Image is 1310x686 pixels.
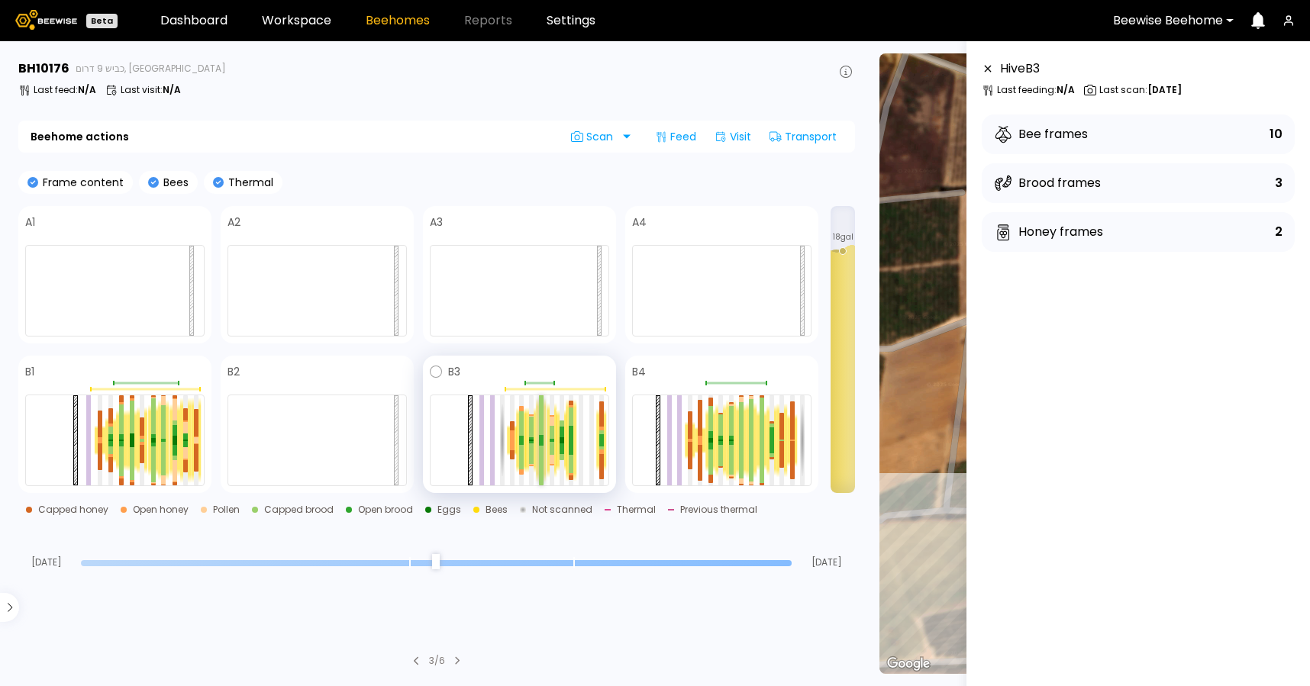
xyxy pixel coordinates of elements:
div: 3 [1275,172,1283,194]
div: 3 / 6 [429,654,445,668]
a: Workspace [262,14,331,27]
b: N/A [1057,83,1075,96]
p: Bees [159,177,189,188]
div: Open honey [133,505,189,514]
a: Settings [547,14,595,27]
div: Transport [763,124,843,149]
b: Beehome actions [31,131,129,142]
h4: A2 [227,217,240,227]
a: Beehomes [366,14,430,27]
h4: A4 [632,217,647,227]
div: Beta [86,14,118,28]
img: Google [883,654,934,674]
a: Open this area in Google Maps (opens a new window) [883,654,934,674]
div: Previous thermal [680,505,757,514]
div: Brood frames [994,174,1101,192]
span: Scan [571,130,618,143]
h4: B4 [632,366,646,377]
p: Frame content [38,177,124,188]
div: Honey frames [994,223,1103,241]
span: כביש 9 דרום, [GEOGRAPHIC_DATA] [76,64,226,73]
div: Eggs [437,505,461,514]
div: Not scanned [532,505,592,514]
p: Last feed : [34,85,96,95]
div: Feed [649,124,702,149]
h4: A1 [25,217,35,227]
div: Hive B 3 [1000,60,1040,78]
h4: A3 [430,217,443,227]
h4: B2 [227,366,240,377]
p: Last scan : [1099,85,1182,95]
a: Dashboard [160,14,227,27]
div: Bees [486,505,508,514]
b: N/A [78,83,96,96]
b: [DATE] [1147,83,1182,96]
div: Open brood [358,505,413,514]
span: [DATE] [799,558,855,567]
p: Thermal [224,177,273,188]
p: Last visit : [121,85,181,95]
span: [DATE] [18,558,75,567]
div: Thermal [617,505,656,514]
h4: B1 [25,366,34,377]
div: 2 [1275,221,1283,243]
div: Capped honey [38,505,108,514]
b: N/A [163,83,181,96]
span: Reports [464,14,512,27]
img: Beewise logo [15,10,77,30]
div: Pollen [213,505,240,514]
p: Last feeding : [997,85,1075,95]
span: 18 gal [833,233,853,241]
div: Visit [708,124,757,149]
h4: B3 [448,366,460,377]
h3: BH 10176 [18,63,69,75]
div: Bee frames [994,125,1088,143]
div: Capped brood [264,505,334,514]
div: 10 [1270,124,1283,145]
